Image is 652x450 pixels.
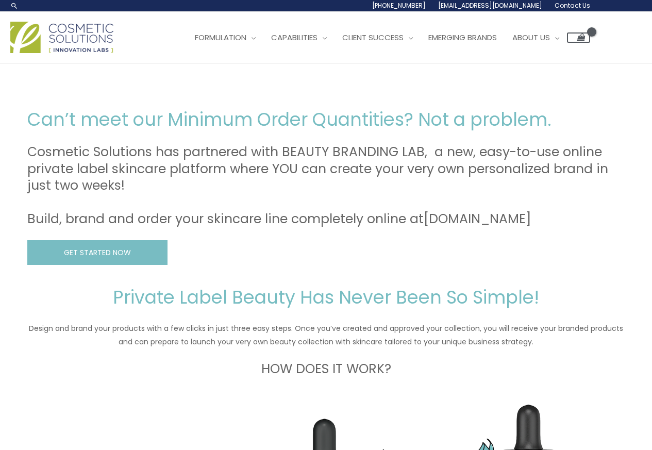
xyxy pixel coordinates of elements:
a: Emerging Brands [421,22,505,53]
a: GET STARTED NOW [27,240,168,265]
a: About Us [505,22,567,53]
span: About Us [512,32,550,43]
span: [EMAIL_ADDRESS][DOMAIN_NAME] [438,1,542,10]
span: Contact Us [555,1,590,10]
h3: Cosmetic Solutions has partnered with BEAUTY BRANDING LAB, a new, easy-to-use online private labe... [27,144,625,228]
a: Search icon link [10,2,19,10]
a: Formulation [187,22,263,53]
h2: Private Label Beauty Has Never Been So Simple! [27,286,625,309]
span: Capabilities [271,32,317,43]
h3: HOW DOES IT WORK? [27,361,625,378]
nav: Site Navigation [179,22,590,53]
a: View Shopping Cart, empty [567,32,590,43]
h2: Can’t meet our Minimum Order Quantities? Not a problem. [27,108,625,131]
a: Capabilities [263,22,335,53]
p: Design and brand your products with a few clicks in just three easy steps. Once you’ve created an... [27,322,625,348]
a: [DOMAIN_NAME] [424,210,531,228]
a: Client Success [335,22,421,53]
span: Client Success [342,32,404,43]
span: [PHONE_NUMBER] [372,1,426,10]
span: Emerging Brands [428,32,497,43]
img: Cosmetic Solutions Logo [10,22,113,53]
span: Formulation [195,32,246,43]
